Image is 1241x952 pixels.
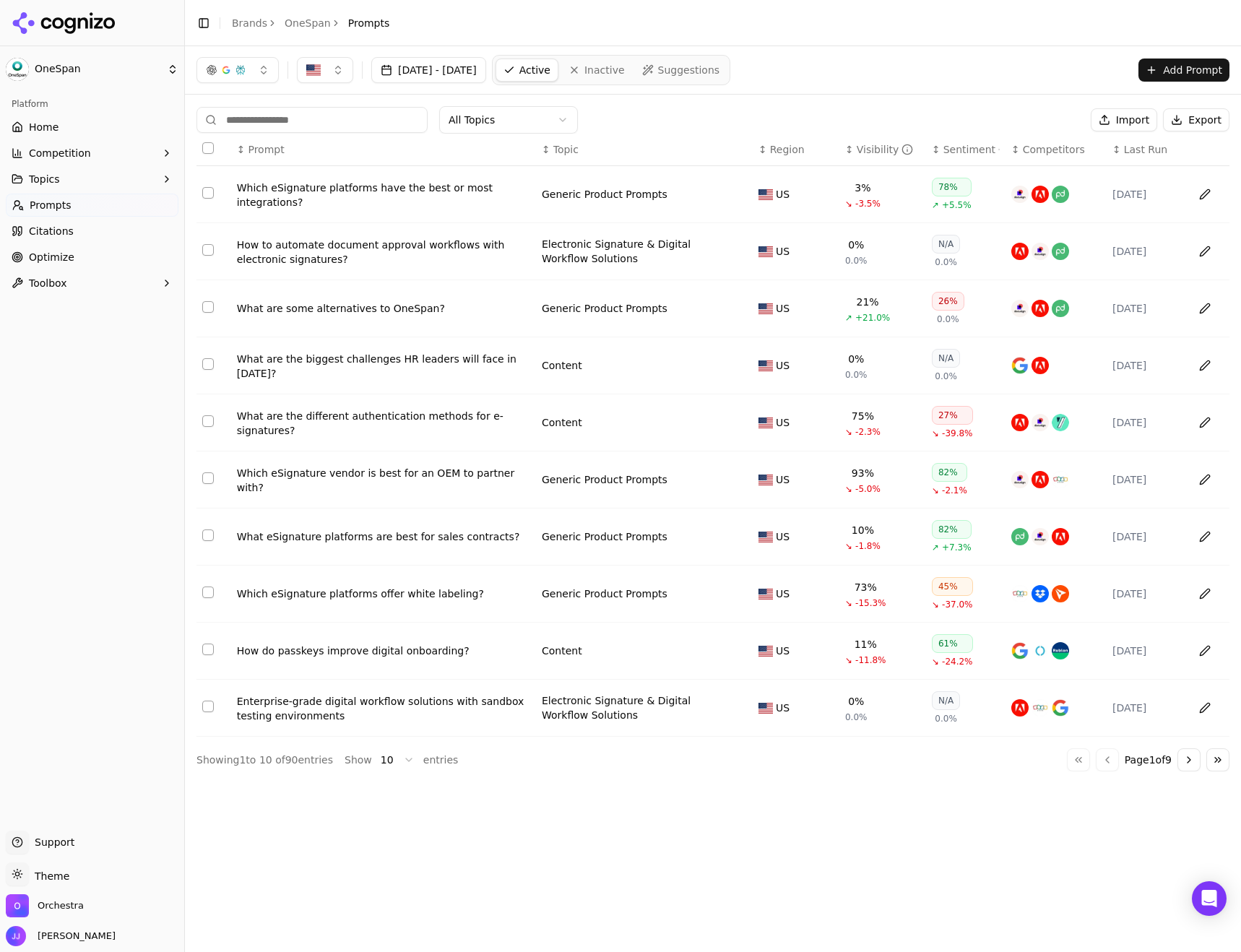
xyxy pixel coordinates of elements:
[542,693,730,722] a: Electronic Signature & Digital Workflow Solutions
[202,358,214,370] button: Select row 4
[758,189,773,200] img: US flag
[1052,300,1069,317] img: pandadoc
[932,691,960,710] div: N/A
[29,250,74,264] span: Optimize
[202,244,214,256] button: Select row 2
[1032,414,1049,431] img: docusign
[1011,186,1029,203] img: docusign
[6,272,178,295] button: Toolbox
[1011,585,1029,602] img: zoho
[1193,354,1216,377] button: Edit in sheet
[932,178,972,196] div: 78%
[932,463,967,482] div: 82%
[758,703,773,714] img: US flag
[1112,244,1180,259] div: [DATE]
[542,415,582,430] a: Content
[1112,587,1180,601] div: [DATE]
[942,599,972,610] span: -37.0%
[553,142,579,157] span: Topic
[232,16,389,30] nav: breadcrumb
[237,238,530,267] div: How to automate document approval workflows with electronic signatures?
[855,198,881,209] span: -3.5%
[776,701,790,715] span: US
[35,63,161,76] span: OneSpan
[232,17,267,29] a: Brands
[926,134,1006,166] th: sentiment
[932,199,939,211] span: ↗
[1052,699,1069,717] img: google
[1052,186,1069,203] img: pandadoc
[6,926,26,946] img: Jeff Jensen
[196,134,1229,737] div: Data table
[542,529,667,544] div: Generic Product Prompts
[776,358,790,373] span: US
[932,520,972,539] div: 82%
[1032,699,1049,717] img: zoho
[1193,639,1216,662] button: Edit in sheet
[845,198,852,209] span: ↘
[202,587,214,598] button: Select row 8
[932,292,964,311] div: 26%
[202,301,214,313] button: Select row 3
[1011,142,1101,157] div: ↕Competitors
[1032,357,1049,374] img: adobe
[1032,300,1049,317] img: adobe
[237,466,530,495] a: Which eSignature vendor is best for an OEM to partner with?
[1011,357,1029,374] img: google
[6,926,116,946] button: Open user button
[1112,472,1180,487] div: [DATE]
[932,599,939,610] span: ↘
[6,894,84,917] button: Open organization switcher
[943,142,1000,157] div: Sentiment
[237,352,530,381] div: What are the biggest challenges HR leaders will face in [DATE]?
[1032,585,1049,602] img: dropbox
[496,59,558,82] a: Active
[1112,358,1180,373] div: [DATE]
[248,142,284,157] span: Prompt
[935,371,957,382] span: 0.0%
[855,312,890,324] span: +21.0%
[855,597,886,609] span: -15.3%
[658,63,720,77] span: Suggestions
[942,656,972,667] span: -24.2%
[1052,585,1069,602] img: boldsign
[845,255,868,267] span: 0.0%
[758,475,773,485] img: US flag
[845,312,852,324] span: ↗
[932,428,939,439] span: ↘
[935,256,957,268] span: 0.0%
[776,587,790,601] span: US
[839,134,926,166] th: brandMentionRate
[758,589,773,600] img: US flag
[1193,297,1216,320] button: Edit in sheet
[937,313,959,325] span: 0.0%
[1091,108,1157,131] button: Import
[542,358,582,373] div: Content
[32,930,116,943] span: [PERSON_NAME]
[6,894,29,917] img: Orchestra
[1052,528,1069,545] img: adobe
[519,63,550,77] span: Active
[942,485,967,496] span: -2.1%
[237,694,530,723] a: Enterprise-grade digital workflow solutions with sandbox testing environments
[1112,142,1180,157] div: ↕Last Run
[1032,186,1049,203] img: adobe
[29,224,74,238] span: Citations
[758,246,773,257] img: US flag
[1193,468,1216,491] button: Edit in sheet
[29,835,74,849] span: Support
[237,409,530,438] div: What are the different authentication methods for e-signatures?
[237,142,530,157] div: ↕Prompt
[1193,582,1216,605] button: Edit in sheet
[542,301,667,316] a: Generic Product Prompts
[237,529,530,544] div: What eSignature platforms are best for sales contracts?
[237,644,530,658] a: How do passkeys improve digital onboarding?
[542,644,582,658] a: Content
[935,713,957,724] span: 0.0%
[855,426,881,438] span: -2.3%
[1192,881,1227,916] div: Open Intercom Messenger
